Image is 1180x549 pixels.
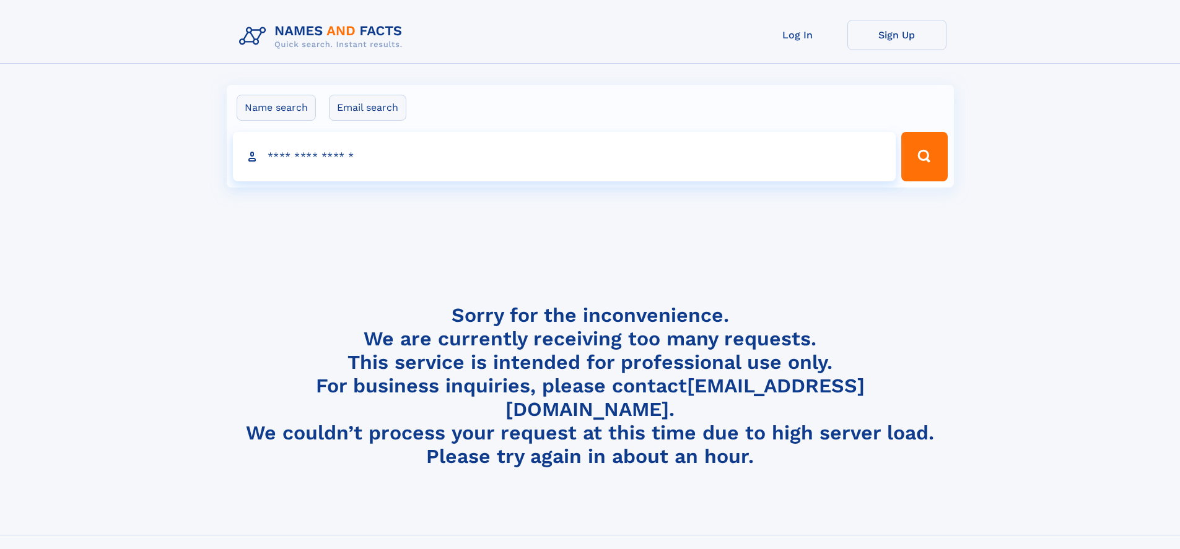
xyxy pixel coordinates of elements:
[505,374,865,421] a: [EMAIL_ADDRESS][DOMAIN_NAME]
[748,20,847,50] a: Log In
[901,132,947,181] button: Search Button
[233,132,896,181] input: search input
[847,20,946,50] a: Sign Up
[329,95,406,121] label: Email search
[234,303,946,469] h4: Sorry for the inconvenience. We are currently receiving too many requests. This service is intend...
[237,95,316,121] label: Name search
[234,20,413,53] img: Logo Names and Facts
